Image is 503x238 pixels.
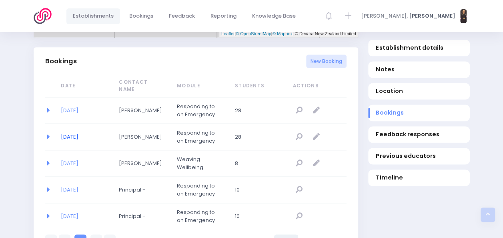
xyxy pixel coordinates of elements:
[61,83,105,90] span: Date
[61,133,78,141] a: [DATE]
[73,12,114,20] span: Establishments
[376,66,462,74] span: Notes
[61,159,78,167] a: [DATE]
[288,97,347,124] td: null
[293,131,306,144] a: View
[169,12,195,20] span: Feedback
[376,109,462,117] span: Bookings
[61,107,78,114] a: [DATE]
[368,62,470,78] a: Notes
[177,155,221,171] span: Weaving Wellbeing
[172,124,230,150] td: Responding to an Emergency
[368,170,470,186] a: Timeline
[376,173,462,182] span: Timeline
[210,12,236,20] span: Reporting
[376,152,462,160] span: Previous educators
[56,97,114,124] td: 2026-04-02 10:00:00
[177,208,221,224] span: Responding to an Emergency
[288,177,347,203] td: null
[34,8,56,24] img: Logo
[293,83,343,90] span: Actions
[252,12,296,20] span: Knowledge Base
[368,83,470,100] a: Location
[119,212,163,220] span: Principal -
[230,150,288,177] td: 8
[56,124,114,150] td: 2026-04-02 10:00:00
[293,184,306,197] a: View
[306,54,347,68] a: New Booking
[177,83,221,90] span: Module
[114,177,172,203] td: Principal
[293,210,306,223] a: View
[172,97,230,124] td: Responding to an Emergency
[119,79,163,93] span: Contact Name
[288,203,347,229] td: null
[172,177,230,203] td: Responding to an Emergency
[129,12,153,20] span: Bookings
[114,97,172,124] td: Andrea
[376,87,462,96] span: Location
[368,148,470,165] a: Previous educators
[293,104,306,117] a: View
[376,131,462,139] span: Feedback responses
[56,203,114,229] td: 2018-03-21 13:15:00
[368,127,470,143] a: Feedback responses
[177,103,221,118] span: Responding to an Emergency
[114,124,172,150] td: Andrea
[119,159,163,167] span: [PERSON_NAME]
[288,150,347,177] td: null
[310,104,323,117] a: Edit
[235,107,279,115] span: 28
[219,30,358,37] div: | | | © Dexara New Zealand Limited
[310,131,323,144] a: Edit
[119,186,163,194] span: Principal -
[230,203,288,229] td: 10
[235,186,279,194] span: 10
[460,9,467,23] img: N
[56,177,114,203] td: 2018-03-21 13:15:00
[177,182,221,198] span: Responding to an Emergency
[114,150,172,177] td: Andrea
[56,150,114,177] td: 2026-02-10 11:00:00
[221,31,234,36] a: Leaflet
[368,105,470,121] a: Bookings
[376,44,462,52] span: Establishment details
[204,8,243,24] a: Reporting
[409,12,455,20] span: [PERSON_NAME]
[273,31,293,36] a: © Mapbox
[61,212,78,220] a: [DATE]
[119,107,163,115] span: [PERSON_NAME]
[310,157,323,170] a: Edit
[361,12,407,20] span: [PERSON_NAME],
[235,83,279,90] span: Students
[288,124,347,150] td: null
[119,133,163,141] span: [PERSON_NAME]
[123,8,160,24] a: Bookings
[235,133,279,141] span: 28
[172,150,230,177] td: Weaving Wellbeing
[66,8,120,24] a: Establishments
[230,124,288,150] td: 28
[61,186,78,194] a: [DATE]
[235,159,279,167] span: 8
[368,40,470,56] a: Establishment details
[246,8,303,24] a: Knowledge Base
[177,129,221,145] span: Responding to an Emergency
[162,8,202,24] a: Feedback
[45,57,77,65] h3: Bookings
[230,177,288,203] td: 10
[114,203,172,229] td: Principal
[230,97,288,124] td: 28
[236,31,271,36] a: © OpenStreetMap
[235,212,279,220] span: 10
[293,157,306,170] a: View
[172,203,230,229] td: Responding to an Emergency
